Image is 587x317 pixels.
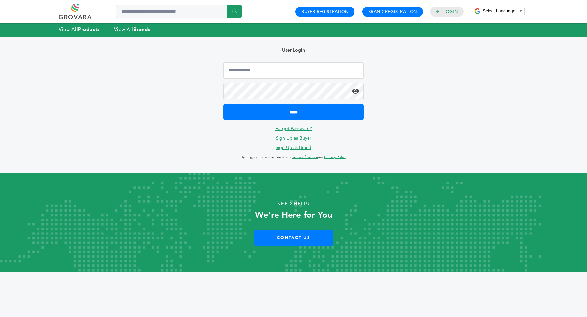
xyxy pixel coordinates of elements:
[282,47,305,53] b: User Login
[368,9,417,15] a: Brand Registration
[254,230,333,246] a: Contact Us
[255,209,332,221] strong: We’re Here for You
[444,9,458,15] a: Login
[223,83,364,99] input: Password
[275,126,312,132] a: Forgot Password?
[483,8,523,13] a: Select Language​
[114,26,151,33] a: View AllBrands
[276,144,311,151] a: Sign Up as Brand
[276,135,311,141] a: Sign Up as Buyer
[223,62,364,79] input: Email Address
[133,26,150,33] strong: Brands
[59,26,100,33] a: View AllProducts
[301,9,349,15] a: Buyer Registration
[519,8,523,13] span: ▼
[78,26,99,33] strong: Products
[292,155,318,159] a: Terms of Service
[29,199,558,209] p: Need Help?
[483,8,515,13] span: Select Language
[223,153,364,161] p: By logging in, you agree to our and
[116,5,242,18] input: Search a product or brand...
[324,155,346,159] a: Privacy Policy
